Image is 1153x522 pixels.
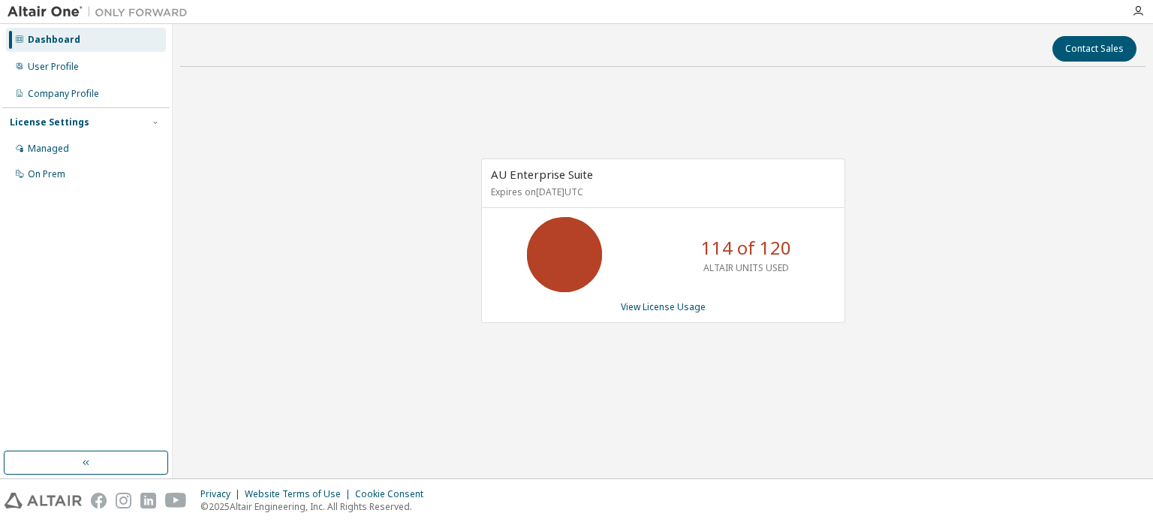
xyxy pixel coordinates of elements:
p: 114 of 120 [701,235,791,261]
img: Altair One [8,5,195,20]
div: License Settings [10,116,89,128]
img: instagram.svg [116,493,131,508]
p: Expires on [DATE] UTC [491,186,832,198]
div: Dashboard [28,34,80,46]
div: On Prem [28,168,65,180]
img: facebook.svg [91,493,107,508]
div: Cookie Consent [355,488,432,500]
p: ALTAIR UNITS USED [703,261,789,274]
div: Privacy [200,488,245,500]
span: AU Enterprise Suite [491,167,593,182]
img: altair_logo.svg [5,493,82,508]
div: Managed [28,143,69,155]
a: View License Usage [621,300,706,313]
img: linkedin.svg [140,493,156,508]
p: © 2025 Altair Engineering, Inc. All Rights Reserved. [200,500,432,513]
div: Website Terms of Use [245,488,355,500]
img: youtube.svg [165,493,187,508]
button: Contact Sales [1052,36,1136,62]
div: User Profile [28,61,79,73]
div: Company Profile [28,88,99,100]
